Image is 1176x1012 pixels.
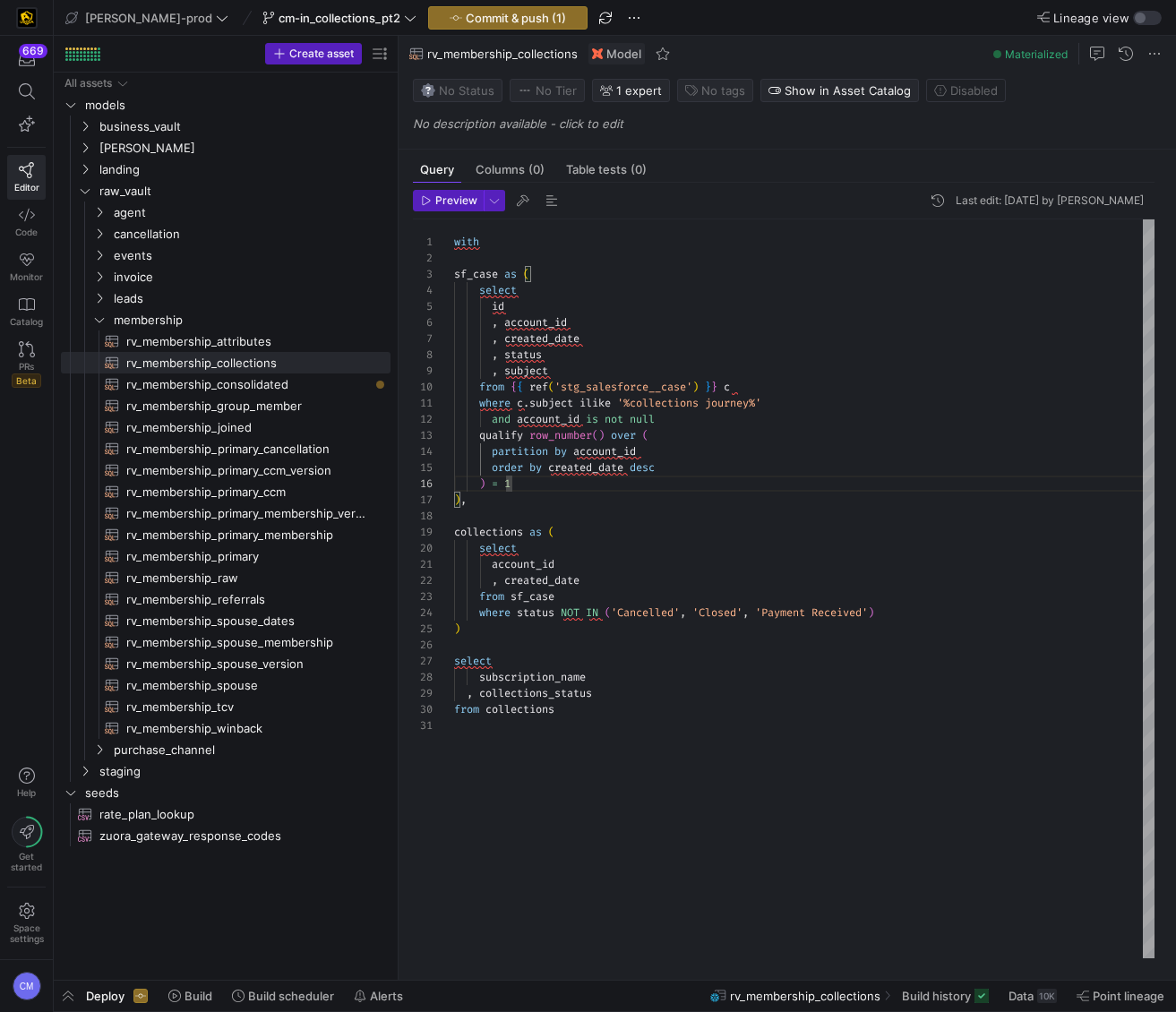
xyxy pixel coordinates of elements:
[504,347,542,362] span: status
[99,826,370,846] span: zuora_gateway_response_codes​​​​​​
[1093,989,1164,1003] span: Point lineage
[7,967,46,1005] button: CM
[956,194,1144,207] div: Last edit: [DATE] by [PERSON_NAME]
[677,79,753,102] button: No tags
[1069,981,1172,1011] button: Point lineage
[413,669,433,685] div: 28
[61,373,391,395] div: Press SPACE to select this row.
[413,79,502,102] button: No statusNo Status
[61,459,391,481] div: Press SPACE to select this row.
[479,476,485,491] span: )
[61,803,391,825] div: Press SPACE to select this row.
[413,314,433,330] div: 6
[692,605,743,620] span: 'Closed'
[592,79,670,102] button: 1 expert
[61,309,391,330] div: Press SPACE to select this row.
[114,740,388,760] span: purchase_channel
[61,438,391,459] div: Press SPACE to select this row.
[413,492,433,508] div: 17
[61,717,391,739] div: Press SPACE to select this row.
[114,267,388,287] span: invoice
[10,271,43,282] span: Monitor
[413,443,433,459] div: 14
[114,224,388,244] span: cancellation
[7,3,46,33] a: https://storage.googleapis.com/y42-prod-data-exchange/images/uAsz27BndGEK0hZWDFeOjoxA7jCwgK9jE472...
[466,11,566,25] span: Commit & push (1)
[61,674,391,696] div: Press SPACE to select this row.
[61,631,391,653] a: rv_membership_spouse_membership​​​​​​​​​​
[18,9,36,27] img: https://storage.googleapis.com/y42-prod-data-exchange/images/uAsz27BndGEK0hZWDFeOjoxA7jCwgK9jE472...
[413,427,433,443] div: 13
[616,83,662,98] span: 1 expert
[126,439,370,459] span: rv_membership_primary_cancellation​​​​​​​​​​
[61,782,391,803] div: Press SPACE to select this row.
[1037,989,1057,1003] div: 10K
[61,588,391,610] div: Press SPACE to select this row.
[61,416,391,438] a: rv_membership_joined​​​​​​​​​​
[476,164,545,176] span: Columns
[413,588,433,605] div: 23
[61,588,391,610] a: rv_membership_referrals​​​​​​​​​​
[413,476,433,492] div: 16
[592,428,598,442] span: (
[454,702,479,716] span: from
[902,989,971,1003] span: Build history
[606,47,641,61] span: Model
[258,6,421,30] button: cm-in_collections_pt2
[1053,11,1129,25] span: Lineage view
[680,605,686,620] span: ,
[705,380,711,394] span: }
[61,717,391,739] a: rv_membership_winback​​​​​​​​​​
[61,502,391,524] a: rv_membership_primary_membership_version​​​​​​​​​​
[370,989,403,1003] span: Alerts
[605,605,611,620] span: (
[99,159,388,180] span: landing
[479,605,511,620] span: where
[413,621,433,637] div: 25
[413,250,433,266] div: 2
[86,989,124,1003] span: Deploy
[61,696,391,717] a: rv_membership_tcv​​​​​​​​​​
[554,444,567,459] span: by
[529,525,542,539] span: as
[11,851,42,872] span: Get started
[479,670,586,684] span: subscription_name
[504,315,567,330] span: account_id
[561,605,579,620] span: NOT
[61,459,391,481] a: rv_membership_primary_ccm_version​​​​​​​​​​
[413,717,433,733] div: 31
[479,541,517,555] span: select
[346,981,411,1011] button: Alerts
[617,396,761,410] span: '%collections journey%'
[114,288,388,309] span: leads
[504,267,517,281] span: as
[894,981,997,1011] button: Build history
[126,632,370,653] span: rv_membership_spouse_membership​​​​​​​​​​
[126,611,370,631] span: rv_membership_spouse_dates​​​​​​​​​​
[554,380,692,394] span: 'stg_salesforce__case'
[1005,47,1068,61] span: Materialized
[413,298,433,314] div: 5
[126,482,370,502] span: rv_membership_primary_ccm​​​​​​​​​​
[126,396,370,416] span: rv_membership_group_member​​​​​​​​​​
[711,380,717,394] span: }
[479,428,523,442] span: qualify
[504,331,579,346] span: created_date
[61,352,391,373] a: rv_membership_collections​​​​​​​​​​
[701,83,745,98] span: No tags
[420,164,454,176] span: Query
[61,545,391,567] a: rv_membership_primary​​​​​​​​​​
[61,481,391,502] a: rv_membership_primary_ccm​​​​​​​​​​
[61,610,391,631] a: rv_membership_spouse_dates​​​​​​​​​​
[99,804,370,825] span: rate_plan_lookup​​​​​​
[517,396,523,410] span: c
[10,922,44,944] span: Space settings
[61,545,391,567] div: Press SPACE to select this row.
[15,787,38,798] span: Help
[61,137,391,159] div: Press SPACE to select this row.
[435,194,477,207] span: Preview
[61,653,391,674] a: rv_membership_spouse_version​​​​​​​​​​
[7,155,46,200] a: Editor
[61,674,391,696] a: rv_membership_spouse​​​​​​​​​​
[413,347,433,363] div: 8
